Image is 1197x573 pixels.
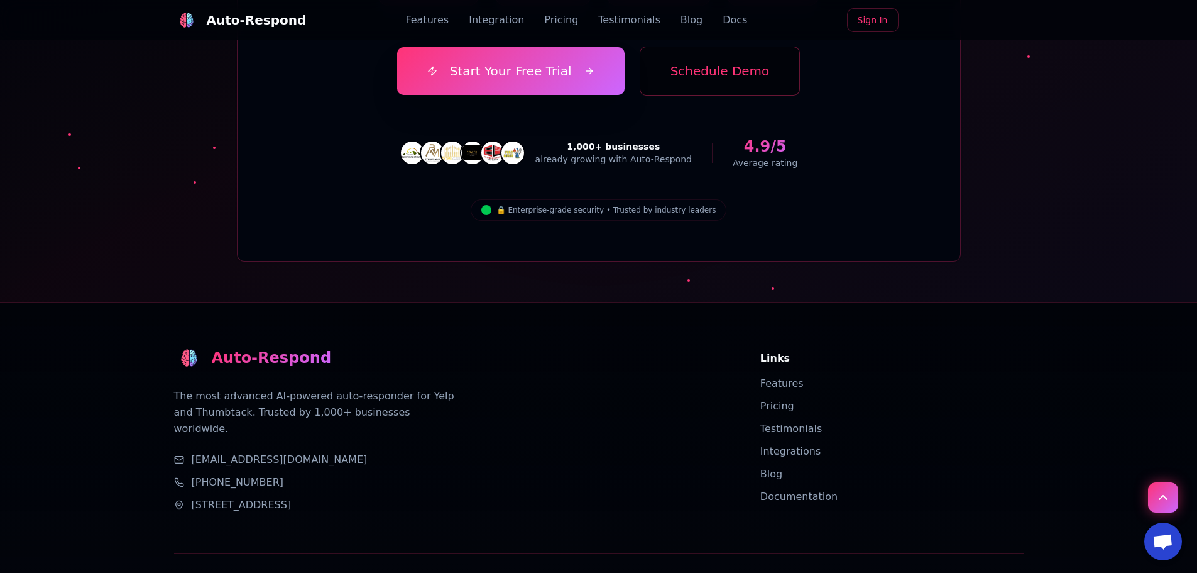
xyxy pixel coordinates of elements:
[174,388,456,437] p: The most advanced AI-powered auto-responder for Yelp and Thumbtack. Trusted by 1,000+ businesses ...
[192,498,292,513] span: [STREET_ADDRESS]
[544,13,578,28] a: Pricing
[535,140,692,153] div: 1,000+ businesses
[405,13,449,28] a: Features
[760,377,804,389] a: Features
[760,400,794,412] a: Pricing
[733,157,797,169] div: Average rating
[174,8,307,33] a: Auto-Respond
[442,143,462,163] img: Royal Garage Door & Gate Services
[535,153,692,165] div: already growing with Auto-Respond
[640,47,801,96] button: Schedule Demo
[760,351,1024,366] h3: Links
[496,205,716,215] span: 🔒 Enterprise-grade security • Trusted by industry leaders
[207,11,307,29] div: Auto-Respond
[733,136,797,157] div: 4.9/5
[760,491,838,503] a: Documentation
[212,348,332,368] div: Auto-Respond
[483,143,503,163] img: EL Garage Doors
[462,143,483,163] img: Power Builders
[469,13,524,28] a: Integration
[760,423,823,435] a: Testimonials
[192,475,284,490] a: [PHONE_NUMBER]
[847,8,899,32] a: Sign In
[192,452,368,467] a: [EMAIL_ADDRESS][DOMAIN_NAME]
[760,445,821,457] a: Integrations
[680,13,702,28] a: Blog
[1144,523,1182,560] a: Open chat
[180,349,198,367] img: Auto-Respond Best Yelp Auto Responder
[902,7,1030,35] iframe: Sign in with Google Button
[760,468,782,480] a: Blog
[422,143,442,163] img: Studio Abm Builders
[1148,482,1178,513] button: Scroll to top
[598,13,660,28] a: Testimonials
[402,143,422,163] img: CA Electrical Group
[178,13,194,28] img: logo.svg
[397,47,625,95] a: Start Your Free Trial
[723,13,747,28] a: Docs
[503,143,523,163] img: HVAC & Insulation Gurus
